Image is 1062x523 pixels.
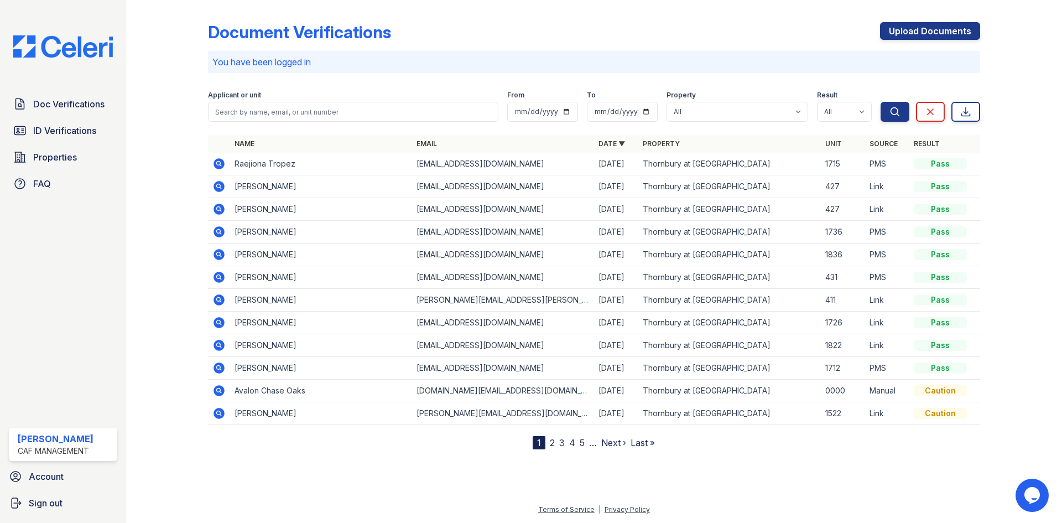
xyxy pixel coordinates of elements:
label: Result [817,91,837,100]
td: 1726 [821,312,865,334]
td: [EMAIL_ADDRESS][DOMAIN_NAME] [412,312,594,334]
label: Applicant or unit [208,91,261,100]
td: Link [865,312,909,334]
div: Pass [914,317,967,328]
td: Thornbury at [GEOGRAPHIC_DATA] [638,380,820,402]
div: Pass [914,249,967,260]
td: PMS [865,244,909,266]
a: Source [870,139,898,148]
iframe: chat widget [1016,479,1051,512]
td: [EMAIL_ADDRESS][DOMAIN_NAME] [412,153,594,175]
td: [DOMAIN_NAME][EMAIL_ADDRESS][DOMAIN_NAME] [412,380,594,402]
td: 1836 [821,244,865,266]
td: Link [865,289,909,312]
a: 2 [550,437,555,448]
div: Caution [914,385,967,396]
label: From [507,91,524,100]
td: [PERSON_NAME][EMAIL_ADDRESS][PERSON_NAME][DOMAIN_NAME] [412,289,594,312]
div: Pass [914,272,967,283]
td: [PERSON_NAME] [230,312,412,334]
td: 1822 [821,334,865,357]
td: Thornbury at [GEOGRAPHIC_DATA] [638,334,820,357]
div: Pass [914,158,967,169]
td: PMS [865,266,909,289]
a: Name [235,139,254,148]
td: 1736 [821,221,865,244]
td: Link [865,402,909,425]
img: CE_Logo_Blue-a8612792a0a2168367f1c8372b55b34899dd931a85d93a1a3d3e32e68fde9ad4.png [4,35,122,58]
a: Doc Verifications [9,93,117,115]
td: [DATE] [594,334,638,357]
label: Property [667,91,696,100]
td: [PERSON_NAME][EMAIL_ADDRESS][DOMAIN_NAME] [412,402,594,425]
a: Unit [825,139,842,148]
span: FAQ [33,177,51,190]
div: | [598,505,601,514]
a: Account [4,465,122,488]
span: ID Verifications [33,124,96,137]
a: Date ▼ [598,139,625,148]
td: [PERSON_NAME] [230,402,412,425]
p: You have been logged in [212,55,976,69]
div: Pass [914,181,967,192]
td: 431 [821,266,865,289]
span: Account [29,470,64,483]
td: Thornbury at [GEOGRAPHIC_DATA] [638,402,820,425]
td: 427 [821,198,865,221]
a: FAQ [9,173,117,195]
td: [PERSON_NAME] [230,357,412,380]
td: Thornbury at [GEOGRAPHIC_DATA] [638,175,820,198]
td: Avalon Chase Oaks [230,380,412,402]
a: ID Verifications [9,120,117,142]
label: To [587,91,596,100]
div: Pass [914,294,967,305]
span: Properties [33,151,77,164]
td: 1712 [821,357,865,380]
button: Sign out [4,492,122,514]
td: 1715 [821,153,865,175]
td: Thornbury at [GEOGRAPHIC_DATA] [638,266,820,289]
a: Properties [9,146,117,168]
td: 427 [821,175,865,198]
td: 1522 [821,402,865,425]
div: [PERSON_NAME] [18,432,93,446]
span: … [589,436,597,449]
div: Caution [914,408,967,419]
a: 5 [580,437,585,448]
td: [DATE] [594,175,638,198]
td: [EMAIL_ADDRESS][DOMAIN_NAME] [412,357,594,380]
a: 3 [559,437,565,448]
td: PMS [865,357,909,380]
td: [DATE] [594,221,638,244]
a: Privacy Policy [605,505,650,514]
a: 4 [569,437,575,448]
td: Link [865,334,909,357]
td: [EMAIL_ADDRESS][DOMAIN_NAME] [412,266,594,289]
td: Raejiona Tropez [230,153,412,175]
input: Search by name, email, or unit number [208,102,498,122]
td: [EMAIL_ADDRESS][DOMAIN_NAME] [412,175,594,198]
td: [PERSON_NAME] [230,221,412,244]
td: Thornbury at [GEOGRAPHIC_DATA] [638,153,820,175]
a: Email [417,139,437,148]
a: Next › [601,437,626,448]
td: Thornbury at [GEOGRAPHIC_DATA] [638,357,820,380]
td: Link [865,175,909,198]
span: Doc Verifications [33,97,105,111]
td: [DATE] [594,266,638,289]
td: [DATE] [594,198,638,221]
td: [PERSON_NAME] [230,334,412,357]
td: [PERSON_NAME] [230,198,412,221]
td: Thornbury at [GEOGRAPHIC_DATA] [638,312,820,334]
td: [EMAIL_ADDRESS][DOMAIN_NAME] [412,198,594,221]
td: [PERSON_NAME] [230,289,412,312]
span: Sign out [29,496,63,510]
a: Last » [631,437,655,448]
td: [DATE] [594,244,638,266]
div: Pass [914,226,967,237]
td: [DATE] [594,357,638,380]
td: PMS [865,153,909,175]
div: Pass [914,363,967,374]
td: Thornbury at [GEOGRAPHIC_DATA] [638,198,820,221]
td: [EMAIL_ADDRESS][DOMAIN_NAME] [412,334,594,357]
